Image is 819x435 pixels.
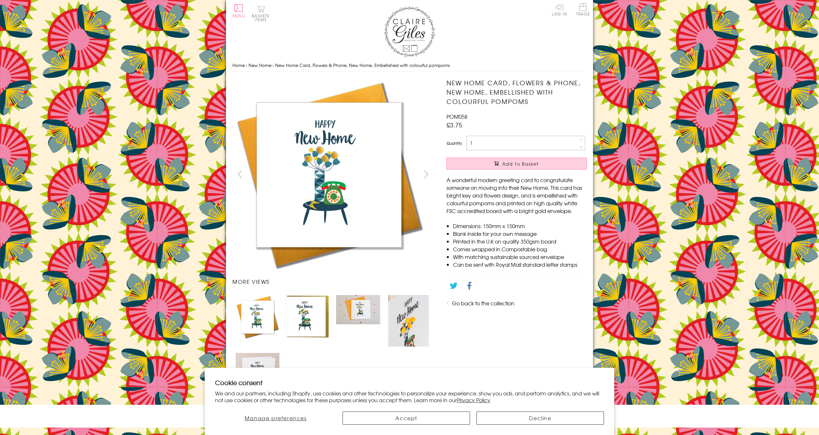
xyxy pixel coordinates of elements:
span: £3.75 [447,120,462,129]
span: Trade [576,3,590,16]
span: › [273,62,274,68]
label: Quantity [447,140,462,146]
button: Basket0 items [252,5,269,22]
li: With matching sustainable sourced envelope [453,253,587,261]
li: Dimensions: 150mm x 150mm [453,222,587,230]
nav: breadcrumbs [232,59,587,72]
img: New Home Card, Flowers & Phone, New Home, Embellished with colourful pompoms [236,295,279,339]
button: Menu [232,4,245,18]
li: Carousel Page 2 [283,292,333,350]
h3: More views [232,278,434,285]
span: › [246,62,247,68]
a: New Home [249,62,271,68]
span: 0 items [255,13,269,23]
button: Add to Basket [447,158,587,170]
img: New Home Card, Flowers & Phone, New Home, Embellished with colourful pompoms [232,78,426,271]
a: Privacy Policy [457,396,490,404]
img: New Home Card, Flowers & Phone, New Home, Embellished with colourful pompoms [434,78,627,267]
span: Manage preferences [245,414,307,422]
ul: Carousel Pagination [232,292,434,396]
img: Claire Giles Greetings Cards [384,6,435,57]
h1: New Home Card, Flowers & Phone, New Home, Embellished with colourful pompoms [447,78,587,106]
span: New Home Card, Flowers & Phone, New Home, Embellished with colourful pompoms [275,62,450,68]
button: Manage preferences [215,412,336,425]
button: Decline [476,412,604,425]
button: prev [232,167,247,181]
a: Go back to the collection [452,299,514,307]
img: New Home Card, Flowers & Phone, New Home, Embellished with colourful pompoms [388,295,429,347]
li: Printed in the U.K on quality 350gsm board [453,237,587,245]
a: Home [232,62,245,68]
li: Can be sent with Royal Mail standard letter stamps [453,261,587,268]
img: New Home Card, Flowers & Phone, New Home, Embellished with colourful pompoms [336,295,380,324]
li: Blank inside for your own message [453,230,587,237]
li: Carousel Page 5 [232,350,283,396]
button: Accept [343,412,470,425]
li: Comes wrapped in Compostable bag [453,245,587,253]
p: A wonderful modern greeting card to congratulate someone on moving into their New Home. This card... [447,176,587,215]
li: Carousel Page 3 [333,292,383,350]
h2: Cookie consent [215,378,604,387]
span: Menu [232,13,245,19]
a: Log In [552,3,567,16]
span: POM058 [447,113,467,120]
p: We and our partners, including Shopify, use cookies and other technologies to personalize your ex... [215,390,604,403]
img: New Home Card, Flowers & Phone, New Home, Embellished with colourful pompoms [236,353,279,393]
li: Carousel Page 1 (Current Slide) [232,292,283,350]
li: Carousel Page 4 [383,292,434,350]
a: Trade [576,3,590,17]
img: New Home Card, Flowers & Phone, New Home, Embellished with colourful pompoms [286,295,330,338]
span: Add to Basket [502,161,539,167]
button: next [419,167,434,181]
